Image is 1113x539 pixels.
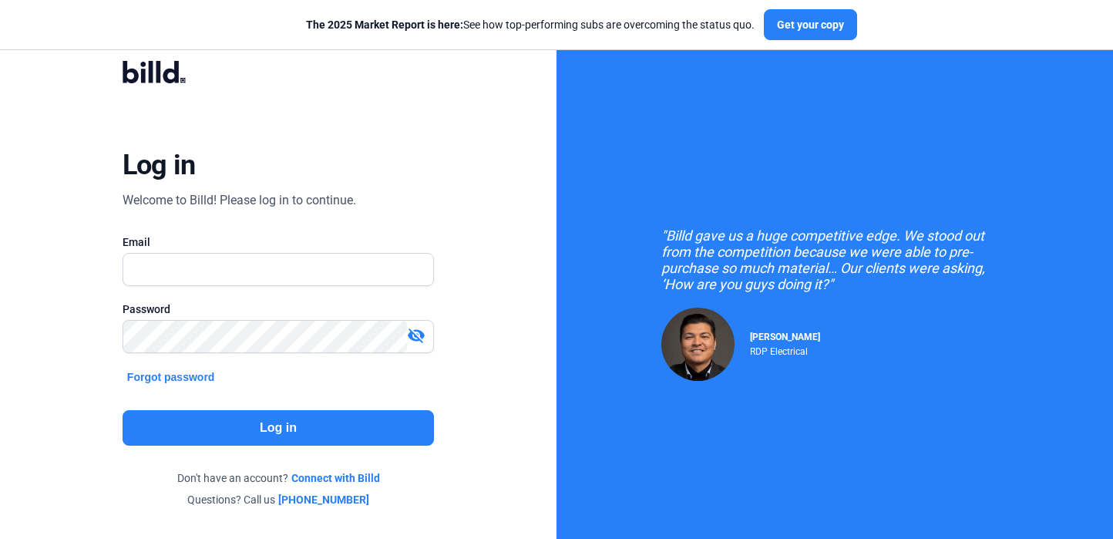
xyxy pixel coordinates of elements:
span: [PERSON_NAME] [750,332,820,342]
div: See how top-performing subs are overcoming the status quo. [306,17,755,32]
div: Don't have an account? [123,470,434,486]
span: The 2025 Market Report is here: [306,19,463,31]
div: Welcome to Billd! Please log in to continue. [123,191,356,210]
div: Questions? Call us [123,492,434,507]
mat-icon: visibility_off [407,326,425,345]
div: Email [123,234,434,250]
div: Password [123,302,434,317]
div: Log in [123,148,196,182]
img: Raul Pacheco [661,308,735,381]
button: Get your copy [764,9,857,40]
a: Connect with Billd [291,470,380,486]
button: Log in [123,410,434,446]
button: Forgot password [123,369,220,386]
a: [PHONE_NUMBER] [278,492,369,507]
div: RDP Electrical [750,342,820,357]
div: "Billd gave us a huge competitive edge. We stood out from the competition because we were able to... [661,227,1008,292]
